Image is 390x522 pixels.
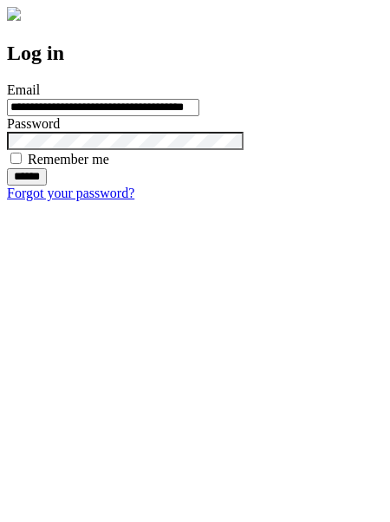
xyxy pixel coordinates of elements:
label: Email [7,82,40,97]
label: Password [7,116,60,131]
h2: Log in [7,42,383,65]
img: logo-4e3dc11c47720685a147b03b5a06dd966a58ff35d612b21f08c02c0306f2b779.png [7,7,21,21]
a: Forgot your password? [7,186,134,200]
label: Remember me [28,152,109,166]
